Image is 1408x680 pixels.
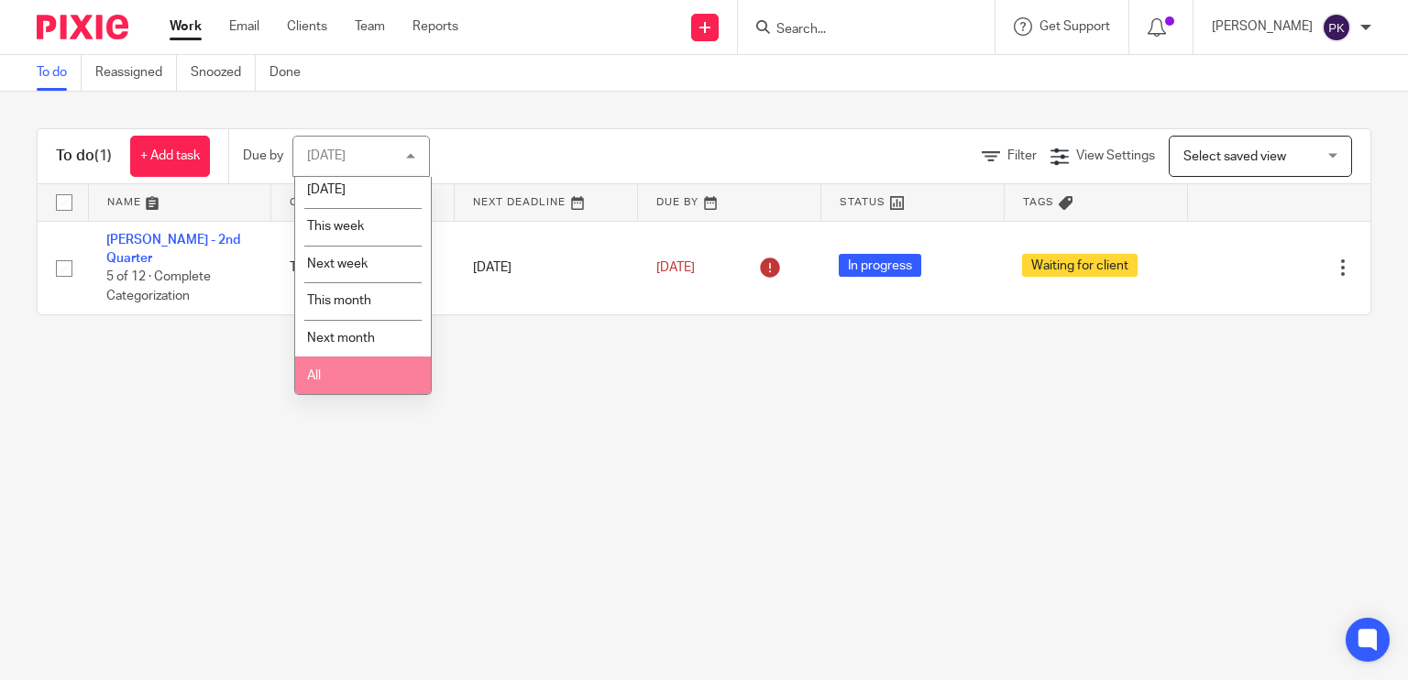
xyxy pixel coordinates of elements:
[271,221,455,314] td: The House of Minerals
[1007,149,1037,162] span: Filter
[1022,254,1138,277] span: Waiting for client
[1212,17,1313,36] p: [PERSON_NAME]
[307,149,346,162] div: [DATE]
[412,17,458,36] a: Reports
[191,55,256,91] a: Snoozed
[130,136,210,177] a: + Add task
[269,55,314,91] a: Done
[307,332,375,345] span: Next month
[106,234,240,265] a: [PERSON_NAME] - 2nd Quarter
[307,258,368,270] span: Next week
[355,17,385,36] a: Team
[839,254,921,277] span: In progress
[307,369,321,382] span: All
[455,221,638,314] td: [DATE]
[307,183,346,196] span: [DATE]
[656,261,695,274] span: [DATE]
[106,270,211,302] span: 5 of 12 · Complete Categorization
[95,55,177,91] a: Reassigned
[1023,197,1054,207] span: Tags
[37,55,82,91] a: To do
[287,17,327,36] a: Clients
[56,147,112,166] h1: To do
[775,22,940,38] input: Search
[1076,149,1155,162] span: View Settings
[1322,13,1351,42] img: svg%3E
[37,15,128,39] img: Pixie
[170,17,202,36] a: Work
[243,147,283,165] p: Due by
[94,148,112,163] span: (1)
[1039,20,1110,33] span: Get Support
[307,294,371,307] span: This month
[307,220,364,233] span: This week
[229,17,259,36] a: Email
[1183,150,1286,163] span: Select saved view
